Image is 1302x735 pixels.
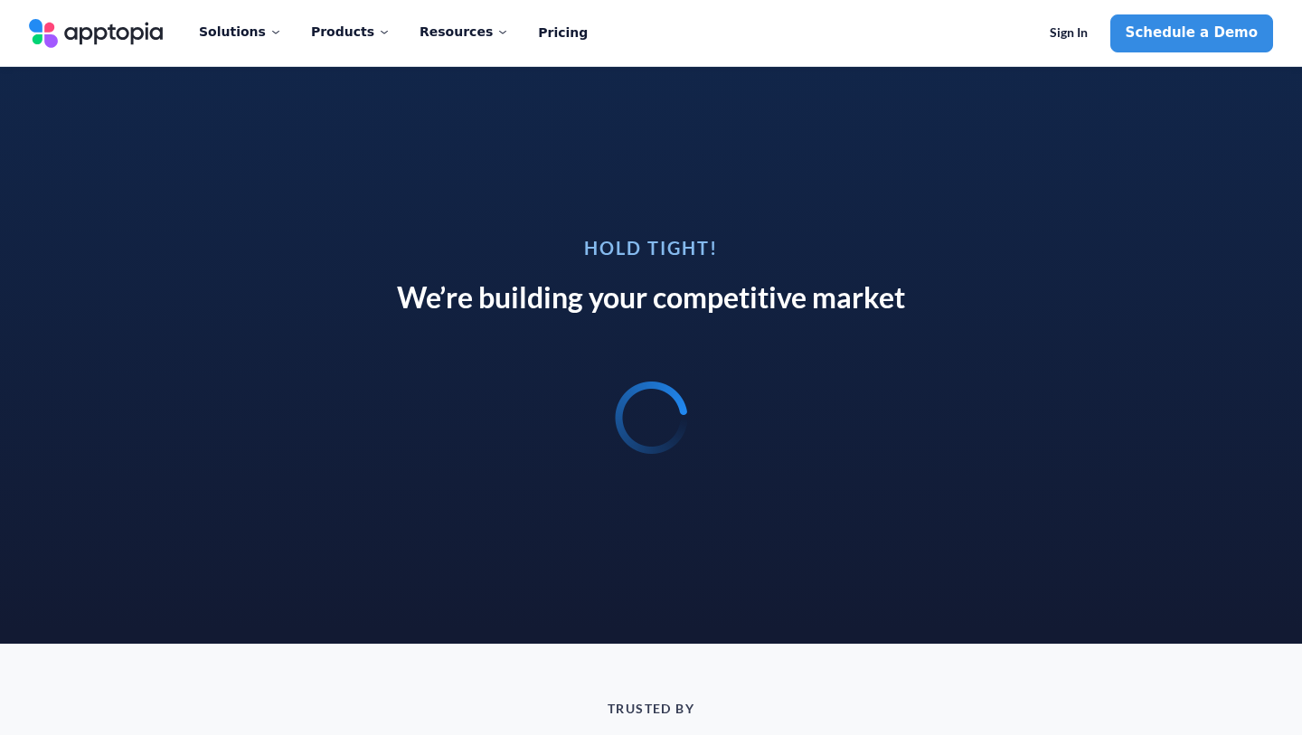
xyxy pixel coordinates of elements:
h3: Hold tight! [397,239,905,257]
div: Resources [420,13,509,51]
p: TRUSTED BY [108,702,1193,716]
div: Solutions [199,13,282,51]
span: Sign In [1050,25,1088,41]
a: Sign In [1034,14,1103,52]
h2: We’re building your competitive market [397,278,905,316]
a: Schedule a Demo [1110,14,1273,52]
div: Products [311,13,391,51]
a: Pricing [538,14,588,52]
